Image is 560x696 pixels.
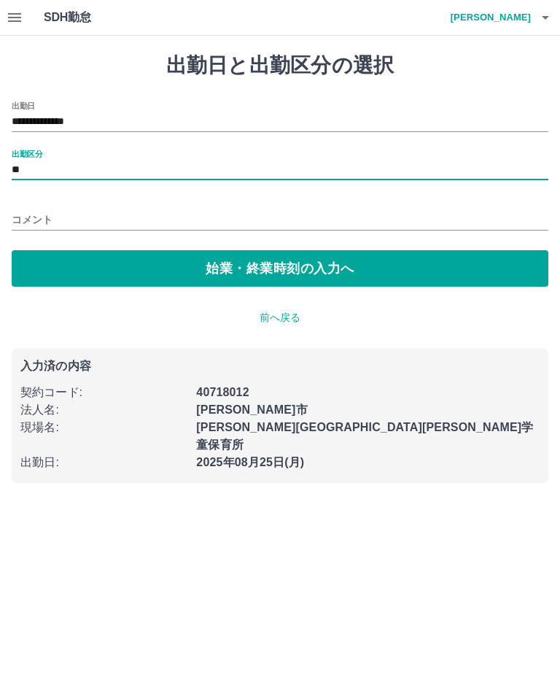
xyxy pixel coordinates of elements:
[20,401,187,419] p: 法人名 :
[196,386,249,398] b: 40718012
[20,384,187,401] p: 契約コード :
[12,100,35,111] label: 出勤日
[12,250,548,287] button: 始業・終業時刻の入力へ
[20,360,540,372] p: 入力済の内容
[12,148,42,159] label: 出勤区分
[20,454,187,471] p: 出勤日 :
[12,53,548,78] h1: 出勤日と出勤区分の選択
[196,403,307,416] b: [PERSON_NAME]市
[196,456,304,468] b: 2025年08月25日(月)
[196,421,533,451] b: [PERSON_NAME][GEOGRAPHIC_DATA][PERSON_NAME]学童保育所
[12,310,548,325] p: 前へ戻る
[20,419,187,436] p: 現場名 :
